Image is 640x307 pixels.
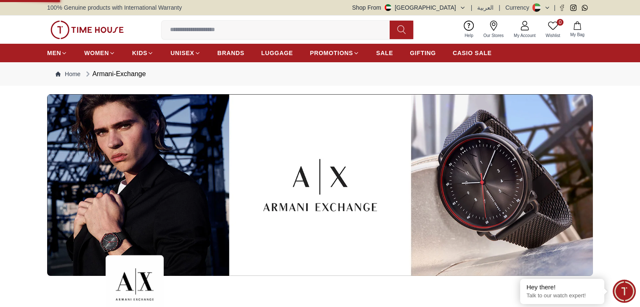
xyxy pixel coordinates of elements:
span: KIDS [132,49,147,57]
nav: Breadcrumb [47,62,593,86]
span: Wishlist [542,32,563,39]
p: Talk to our watch expert! [526,292,598,299]
span: My Bag [567,32,588,38]
a: Whatsapp [582,5,588,11]
a: SALE [376,45,393,61]
span: PROMOTIONS [310,49,353,57]
span: CASIO SALE [453,49,492,57]
span: 100% Genuine products with International Warranty [47,3,182,12]
div: Currency [505,3,533,12]
a: GIFTING [410,45,436,61]
span: LUGGAGE [261,49,293,57]
a: Facebook [559,5,565,11]
div: Armani-Exchange [84,69,146,79]
div: Hey there! [526,283,598,291]
span: 0 [557,19,563,26]
span: BRANDS [218,49,244,57]
a: LUGGAGE [261,45,293,61]
a: PROMOTIONS [310,45,359,61]
span: | [499,3,500,12]
a: Our Stores [478,19,509,40]
a: Instagram [570,5,576,11]
img: ... [47,94,593,276]
span: SALE [376,49,393,57]
span: | [554,3,555,12]
span: Our Stores [480,32,507,39]
a: Help [459,19,478,40]
img: United Arab Emirates [385,4,391,11]
div: Chat Widget [613,280,636,303]
img: ... [50,21,124,39]
a: BRANDS [218,45,244,61]
a: UNISEX [170,45,200,61]
button: Shop From[GEOGRAPHIC_DATA] [352,3,466,12]
span: | [471,3,473,12]
a: 0Wishlist [541,19,565,40]
span: GIFTING [410,49,436,57]
a: CASIO SALE [453,45,492,61]
a: MEN [47,45,67,61]
a: Home [56,70,80,78]
span: WOMEN [84,49,109,57]
span: MEN [47,49,61,57]
span: Help [461,32,477,39]
button: العربية [477,3,494,12]
button: My Bag [565,20,590,40]
a: WOMEN [84,45,115,61]
span: My Account [510,32,539,39]
span: UNISEX [170,49,194,57]
a: KIDS [132,45,154,61]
